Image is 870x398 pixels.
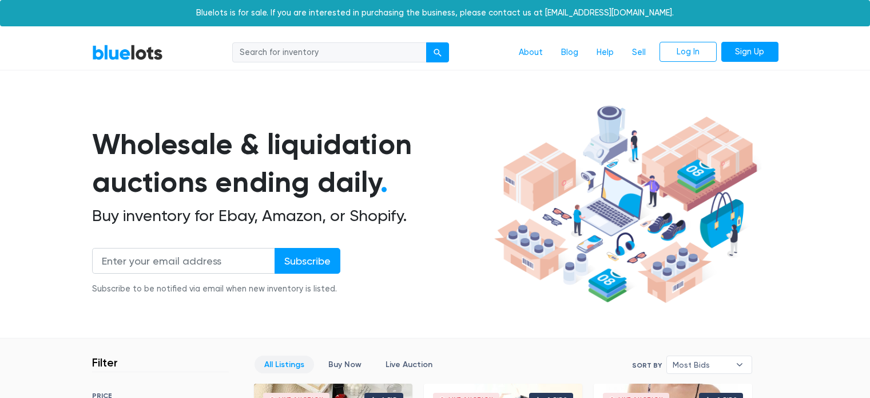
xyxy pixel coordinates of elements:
[510,42,552,64] a: About
[92,248,275,274] input: Enter your email address
[92,206,490,226] h2: Buy inventory for Ebay, Amazon, or Shopify.
[380,165,388,199] span: .
[660,42,717,62] a: Log In
[92,283,340,295] div: Subscribe to be notified via email when new inventory is listed.
[376,356,442,373] a: Live Auction
[92,356,118,369] h3: Filter
[552,42,587,64] a: Blog
[92,44,163,61] a: BlueLots
[275,248,340,274] input: Subscribe
[728,356,752,373] b: ▾
[721,42,778,62] a: Sign Up
[255,356,314,373] a: All Listings
[673,356,730,373] span: Most Bids
[232,42,427,63] input: Search for inventory
[490,100,761,309] img: hero-ee84e7d0318cb26816c560f6b4441b76977f77a177738b4e94f68c95b2b83dbb.png
[92,125,490,202] h1: Wholesale & liquidation auctions ending daily
[587,42,623,64] a: Help
[623,42,655,64] a: Sell
[632,360,662,371] label: Sort By
[319,356,371,373] a: Buy Now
